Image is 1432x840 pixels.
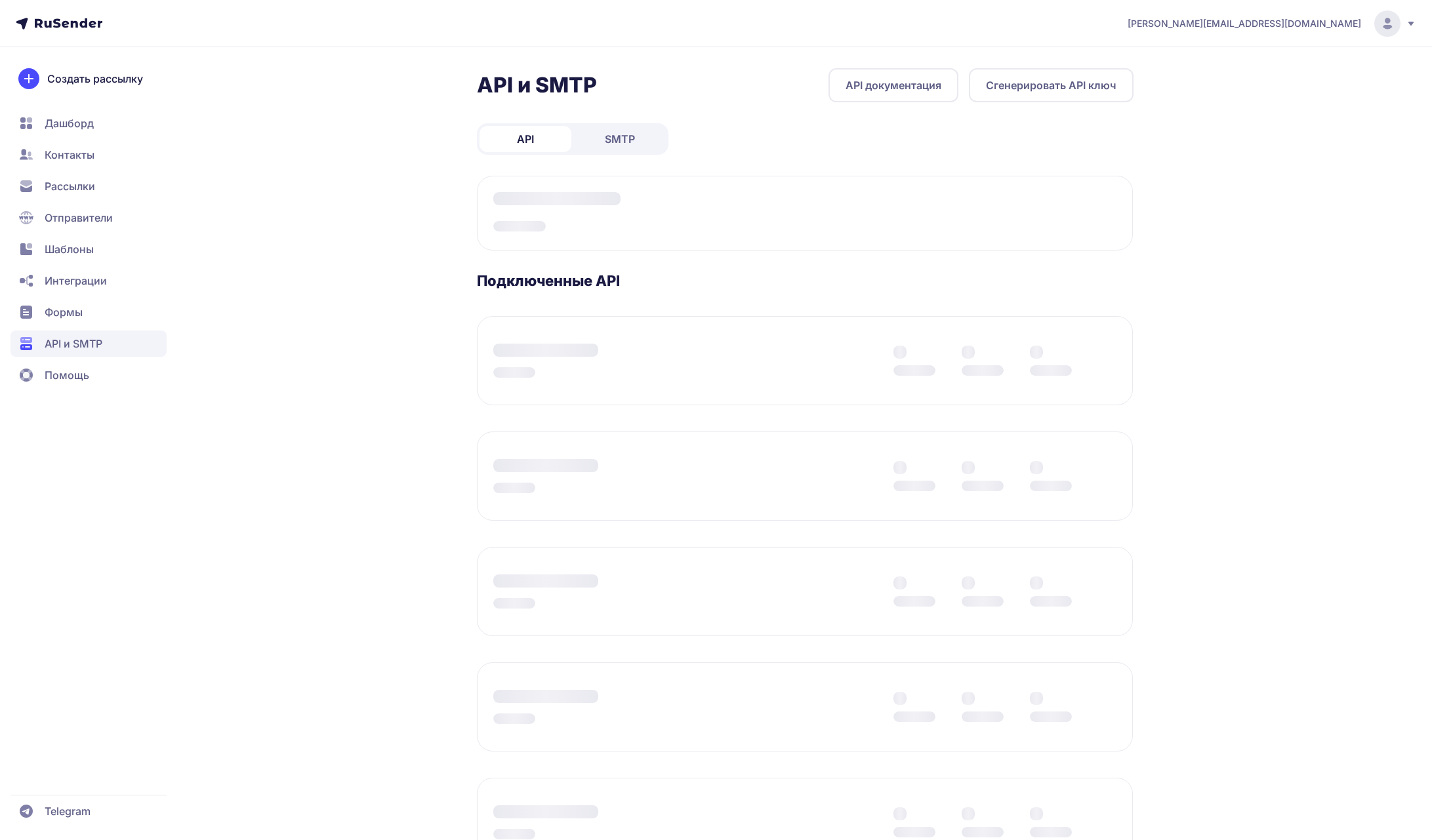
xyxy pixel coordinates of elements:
span: API и SMTP [45,336,102,351]
span: Отправители [45,210,113,226]
span: Шаблоны [45,241,94,257]
a: Telegram [10,798,167,824]
h3: Подключенные API [477,271,1134,290]
span: Интеграции [45,273,107,289]
span: Формы [45,304,83,320]
span: Telegram [45,803,91,819]
span: Создать рассылку [47,71,143,87]
span: SMTP [605,131,635,147]
span: API [517,131,534,147]
span: [PERSON_NAME][EMAIL_ADDRESS][DOMAIN_NAME] [1128,17,1361,30]
a: SMTP [574,126,666,152]
h2: API и SMTP [477,72,597,98]
span: Помощь [45,367,89,383]
span: Контакты [45,147,94,163]
span: Дашборд [45,115,94,131]
button: Сгенерировать API ключ [969,68,1134,102]
span: Рассылки [45,178,95,194]
a: API документация [829,68,958,102]
a: API [480,126,571,152]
